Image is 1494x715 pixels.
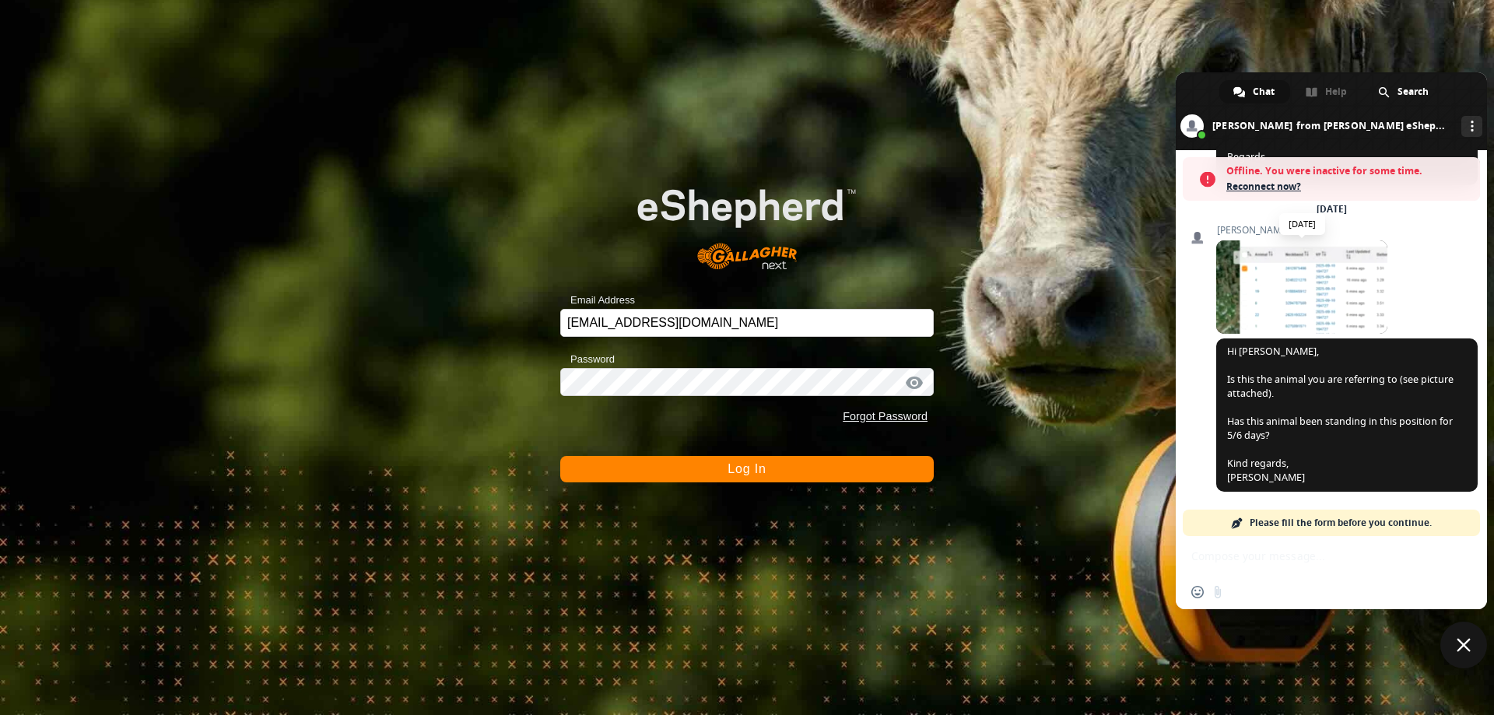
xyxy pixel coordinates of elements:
div: Chat [1219,80,1290,103]
span: Please fill the form before you continue. [1250,510,1432,536]
span: Hi [PERSON_NAME], Is this the animal you are referring to (see picture attached). Has this animal... [1227,345,1454,484]
label: Password [560,352,615,367]
div: Close chat [1440,622,1487,668]
img: E-shepherd Logo [598,158,896,286]
a: Forgot Password [843,410,928,422]
div: [DATE] [1317,205,1347,214]
span: Search [1398,80,1429,103]
span: Offline. You were inactive for some time. [1226,163,1472,179]
span: Chat [1253,80,1275,103]
label: Email Address [560,293,635,308]
span: Log In [728,462,766,475]
button: Log In [560,456,934,482]
input: Email Address [560,309,934,337]
div: Search [1364,80,1444,103]
span: Reconnect now? [1226,179,1472,195]
span: [PERSON_NAME] [1216,225,1387,236]
div: More channels [1461,116,1482,137]
span: Insert an emoji [1191,586,1204,598]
